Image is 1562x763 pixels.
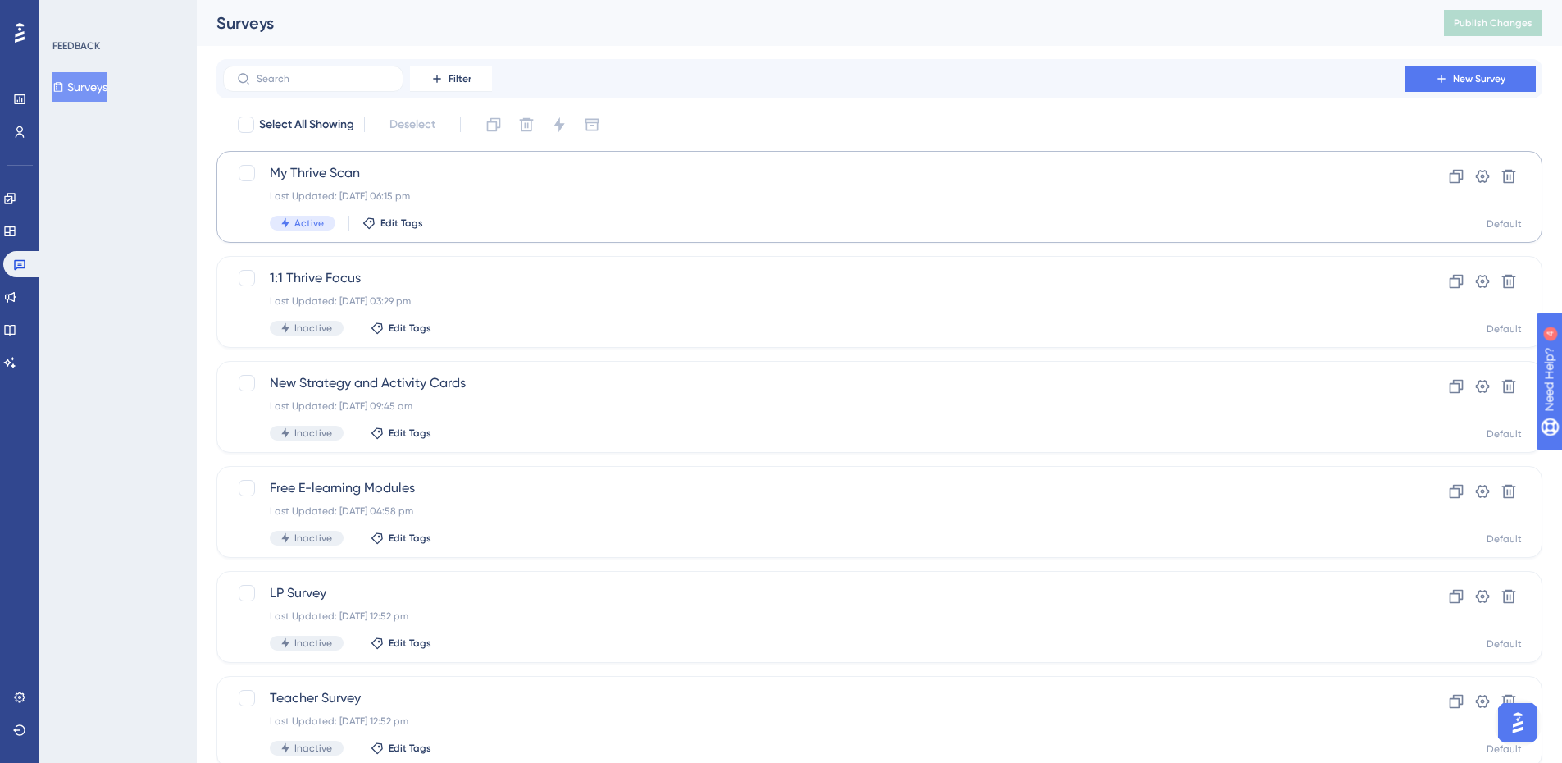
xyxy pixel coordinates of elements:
button: Deselect [375,110,450,139]
span: Select All Showing [259,115,354,135]
div: Last Updated: [DATE] 04:58 pm [270,505,1358,518]
div: 4 [114,8,119,21]
div: Default [1487,427,1522,441]
div: Last Updated: [DATE] 06:15 pm [270,190,1358,203]
span: Edit Tags [389,532,431,545]
div: Default [1487,637,1522,651]
div: Last Updated: [DATE] 03:29 pm [270,295,1358,308]
span: 1:1 Thrive Focus [270,268,1358,288]
div: Default [1487,742,1522,756]
span: My Thrive Scan [270,163,1358,183]
div: Last Updated: [DATE] 12:52 pm [270,715,1358,728]
button: Edit Tags [371,427,431,440]
button: Edit Tags [371,637,431,650]
button: Edit Tags [371,322,431,335]
span: Free E-learning Modules [270,478,1358,498]
span: Publish Changes [1454,16,1532,30]
span: Edit Tags [389,427,431,440]
span: Inactive [294,427,332,440]
button: New Survey [1405,66,1536,92]
span: Edit Tags [380,217,423,230]
button: Surveys [52,72,107,102]
div: Surveys [216,11,1403,34]
span: Inactive [294,637,332,650]
span: New Survey [1453,72,1505,85]
span: Inactive [294,322,332,335]
span: LP Survey [270,583,1358,603]
span: Filter [449,72,471,85]
span: Teacher Survey [270,688,1358,708]
div: Last Updated: [DATE] 12:52 pm [270,610,1358,623]
button: Publish Changes [1444,10,1542,36]
span: Inactive [294,742,332,755]
span: New Strategy and Activity Cards [270,373,1358,393]
button: Edit Tags [371,742,431,755]
span: Edit Tags [389,322,431,335]
div: Default [1487,532,1522,546]
div: Default [1487,322,1522,336]
div: Last Updated: [DATE] 09:45 am [270,400,1358,413]
button: Edit Tags [362,217,423,230]
span: Active [294,217,324,230]
span: Edit Tags [389,742,431,755]
div: FEEDBACK [52,39,100,53]
span: Deselect [389,115,435,135]
span: Inactive [294,532,332,545]
button: Filter [410,66,492,92]
div: Default [1487,217,1522,231]
span: Need Help? [39,4,102,24]
span: Edit Tags [389,637,431,650]
input: Search [257,73,389,85]
button: Edit Tags [371,532,431,545]
iframe: UserGuiding AI Assistant Launcher [1493,698,1542,747]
